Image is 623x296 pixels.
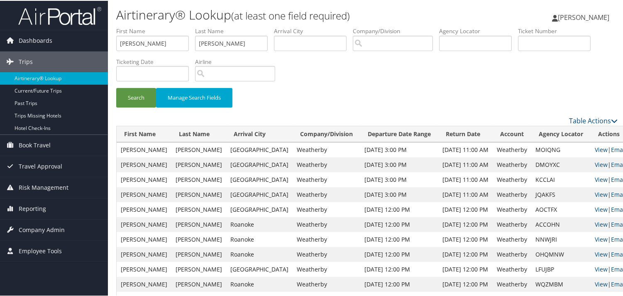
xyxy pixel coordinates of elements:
td: [DATE] 3:00 PM [360,171,438,186]
td: Weatherby [293,157,360,171]
td: Weatherby [493,246,531,261]
td: Weatherby [293,186,360,201]
td: [PERSON_NAME] [117,201,171,216]
a: View [595,160,608,168]
td: [PERSON_NAME] [171,157,226,171]
td: Weatherby [293,216,360,231]
td: [DATE] 12:00 PM [438,231,493,246]
label: Airline [195,57,281,65]
td: [DATE] 12:00 PM [360,246,438,261]
td: Weatherby [293,171,360,186]
td: [DATE] 12:00 PM [360,216,438,231]
td: JQAKFS [531,186,591,201]
td: DMOYXC [531,157,591,171]
label: Arrival City [274,26,353,34]
td: Weatherby [293,142,360,157]
td: Weatherby [293,276,360,291]
a: View [595,205,608,213]
td: [DATE] 3:00 PM [360,142,438,157]
td: WQZMBM [531,276,591,291]
td: [PERSON_NAME] [171,246,226,261]
label: Ticketing Date [116,57,195,65]
button: Search [116,87,156,107]
td: [DATE] 3:00 PM [360,186,438,201]
td: Weatherby [493,276,531,291]
td: Weatherby [493,171,531,186]
td: [DATE] 12:00 PM [438,201,493,216]
td: [PERSON_NAME] [171,171,226,186]
a: View [595,175,608,183]
span: Risk Management [19,176,68,197]
th: Departure Date Range: activate to sort column ascending [360,125,438,142]
span: Company Admin [19,219,65,240]
small: (at least one field required) [231,8,350,22]
a: View [595,264,608,272]
td: Weatherby [493,261,531,276]
a: View [595,235,608,242]
a: View [595,279,608,287]
td: [DATE] 12:00 PM [438,216,493,231]
td: [DATE] 12:00 PM [438,276,493,291]
td: Roanoke [226,231,293,246]
a: View [595,145,608,153]
td: [PERSON_NAME] [171,261,226,276]
td: Roanoke [226,246,293,261]
td: Weatherby [293,261,360,276]
td: [PERSON_NAME] [171,216,226,231]
td: [PERSON_NAME] [171,276,226,291]
td: Weatherby [493,231,531,246]
th: Company/Division [293,125,360,142]
th: Last Name: activate to sort column ascending [171,125,226,142]
td: [PERSON_NAME] [117,142,171,157]
td: [GEOGRAPHIC_DATA] [226,201,293,216]
td: [DATE] 12:00 PM [360,261,438,276]
a: View [595,220,608,228]
td: Weatherby [493,186,531,201]
td: [GEOGRAPHIC_DATA] [226,186,293,201]
a: View [595,250,608,257]
td: LFUJBP [531,261,591,276]
a: Table Actions [569,115,618,125]
td: [PERSON_NAME] [117,171,171,186]
td: MOIQNG [531,142,591,157]
td: [PERSON_NAME] [117,276,171,291]
td: OHQMNW [531,246,591,261]
td: Roanoke [226,276,293,291]
label: First Name [116,26,195,34]
td: [GEOGRAPHIC_DATA] [226,157,293,171]
td: KCCLAI [531,171,591,186]
td: Weatherby [493,157,531,171]
label: Ticket Number [518,26,597,34]
th: Agency Locator: activate to sort column ascending [531,125,591,142]
a: [PERSON_NAME] [552,4,618,29]
td: NNWJRI [531,231,591,246]
td: [DATE] 12:00 PM [360,201,438,216]
td: [DATE] 11:00 AM [438,186,493,201]
td: Weatherby [493,201,531,216]
a: View [595,190,608,198]
h1: Airtinerary® Lookup [116,5,450,23]
td: [PERSON_NAME] [171,186,226,201]
td: [PERSON_NAME] [117,186,171,201]
span: Dashboards [19,29,52,50]
th: Account: activate to sort column ascending [493,125,531,142]
img: airportal-logo.png [18,5,101,25]
td: [DATE] 11:00 AM [438,157,493,171]
span: Reporting [19,198,46,218]
td: Weatherby [293,231,360,246]
td: Weatherby [493,142,531,157]
td: [PERSON_NAME] [117,216,171,231]
th: First Name: activate to sort column ascending [117,125,171,142]
td: [PERSON_NAME] [117,157,171,171]
td: [PERSON_NAME] [171,231,226,246]
td: [DATE] 12:00 PM [438,261,493,276]
button: Manage Search Fields [156,87,232,107]
td: [DATE] 12:00 PM [360,231,438,246]
span: Travel Approval [19,155,62,176]
td: [DATE] 11:00 AM [438,171,493,186]
label: Agency Locator [439,26,518,34]
span: Employee Tools [19,240,62,261]
td: [DATE] 3:00 PM [360,157,438,171]
label: Company/Division [353,26,439,34]
td: [PERSON_NAME] [117,261,171,276]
